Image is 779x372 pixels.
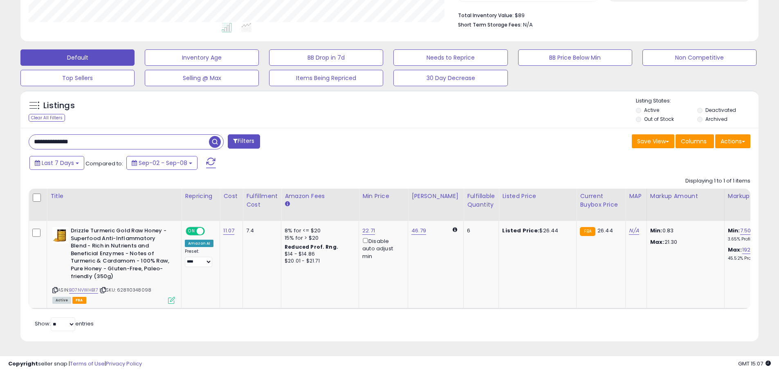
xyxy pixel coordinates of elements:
button: 30 Day Decrease [393,70,507,86]
div: Amazon AI [185,240,213,247]
a: Privacy Policy [106,360,142,368]
div: Fulfillable Quantity [467,192,495,209]
span: Show: entries [35,320,94,327]
div: Cost [223,192,239,200]
h5: Listings [43,100,75,111]
div: Markup Amount [650,192,721,200]
label: Deactivated [705,107,736,114]
a: 46.79 [411,227,426,235]
p: Listing States: [636,97,759,105]
a: Terms of Use [70,360,105,368]
div: Preset: [185,249,213,267]
button: Last 7 Days [29,156,84,170]
b: Reduced Prof. Rng. [285,243,338,250]
a: 22.71 [362,227,375,235]
button: Selling @ Max [145,70,259,86]
label: Active [644,107,659,114]
div: ASIN: [52,227,175,303]
div: 7.4 [246,227,275,234]
div: Displaying 1 to 1 of 1 items [685,177,750,185]
div: Repricing [185,192,216,200]
strong: Max: [650,238,665,246]
div: 15% for > $20 [285,234,352,242]
div: [PERSON_NAME] [411,192,460,200]
b: Max: [728,246,742,254]
div: 6 [467,227,492,234]
div: $20.01 - $21.71 [285,258,352,265]
button: BB Drop in 7d [269,49,383,66]
small: FBA [580,227,595,236]
a: N/A [629,227,639,235]
button: Inventory Age [145,49,259,66]
button: Default [20,49,135,66]
span: Columns [681,137,707,145]
div: Fulfillment Cost [246,192,278,209]
p: 21.30 [650,238,718,246]
label: Archived [705,116,727,123]
img: 41XHnnrkpZL._SL40_.jpg [52,227,69,243]
a: 7.50 [740,227,751,235]
label: Out of Stock [644,116,674,123]
a: 11.07 [223,227,234,235]
span: OFF [204,228,217,235]
li: $89 [458,10,744,20]
button: Needs to Reprice [393,49,507,66]
b: Drizzle Turmeric Gold Raw Honey - Superfood Anti-Inflammatory Blend - Rich in Nutrients and Benef... [71,227,170,282]
span: FBA [72,297,86,304]
button: Save View [632,134,674,148]
span: All listings currently available for purchase on Amazon [52,297,71,304]
span: | SKU: 628110348098 [99,287,151,293]
button: Sep-02 - Sep-08 [126,156,198,170]
b: Total Inventory Value: [458,12,514,19]
span: 2025-09-16 15:07 GMT [738,360,771,368]
button: Filters [228,134,260,149]
button: Actions [715,134,750,148]
div: MAP [629,192,643,200]
button: Columns [676,134,714,148]
div: Clear All Filters [29,114,65,122]
div: $14 - $14.86 [285,251,352,258]
div: 8% for <= $20 [285,227,352,234]
div: Title [50,192,178,200]
strong: Copyright [8,360,38,368]
span: N/A [523,21,533,29]
div: Amazon Fees [285,192,355,200]
b: Min: [728,227,740,234]
span: Last 7 Days [42,159,74,167]
button: Non Competitive [642,49,757,66]
div: $26.44 [502,227,570,234]
b: Short Term Storage Fees: [458,21,522,28]
button: Top Sellers [20,70,135,86]
p: 0.83 [650,227,718,234]
small: Amazon Fees. [285,200,290,208]
span: Compared to: [85,160,123,167]
div: Current Buybox Price [580,192,622,209]
span: 26.44 [597,227,613,234]
a: 192.41 [742,246,757,254]
strong: Min: [650,227,662,234]
span: ON [186,228,197,235]
span: Sep-02 - Sep-08 [139,159,187,167]
a: B07NVWHB17 [69,287,98,294]
div: Disable auto adjust min [362,236,402,260]
div: Min Price [362,192,404,200]
button: Items Being Repriced [269,70,383,86]
button: BB Price Below Min [518,49,632,66]
b: Listed Price: [502,227,539,234]
div: seller snap | | [8,360,142,368]
div: Listed Price [502,192,573,200]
